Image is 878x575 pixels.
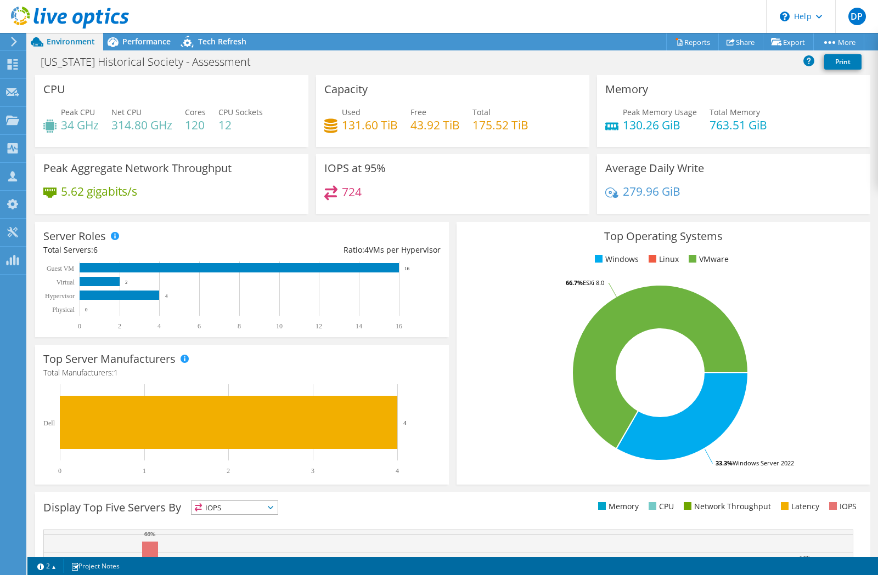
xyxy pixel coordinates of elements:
[686,253,729,265] li: VMware
[410,119,460,131] h4: 43.92 TiB
[227,467,230,475] text: 2
[716,459,733,467] tspan: 33.3%
[157,322,161,330] text: 4
[324,162,386,174] h3: IOPS at 95%
[396,322,402,330] text: 16
[43,244,242,256] div: Total Servers:
[311,467,314,475] text: 3
[583,278,604,287] tspan: ESXi 8.0
[43,353,176,365] h3: Top Server Manufacturers
[605,83,648,95] h3: Memory
[276,322,283,330] text: 10
[826,500,857,513] li: IOPS
[666,33,719,50] a: Reports
[342,107,361,117] span: Used
[623,185,680,197] h4: 279.96 GiB
[118,322,121,330] text: 2
[185,107,206,117] span: Cores
[733,459,794,467] tspan: Windows Server 2022
[43,419,55,427] text: Dell
[218,107,263,117] span: CPU Sockets
[192,501,278,514] span: IOPS
[45,292,75,300] text: Hypervisor
[592,253,639,265] li: Windows
[681,500,771,513] li: Network Throughput
[403,419,407,426] text: 4
[47,36,95,47] span: Environment
[111,119,172,131] h4: 314.80 GHz
[710,107,760,117] span: Total Memory
[718,33,763,50] a: Share
[114,367,118,378] span: 1
[143,467,146,475] text: 1
[144,531,155,537] text: 66%
[605,162,704,174] h3: Average Daily Write
[218,119,263,131] h4: 12
[238,322,241,330] text: 8
[165,293,168,299] text: 4
[342,186,362,198] h4: 724
[198,322,201,330] text: 6
[623,107,697,117] span: Peak Memory Usage
[410,107,426,117] span: Free
[61,185,137,197] h4: 5.62 gigabits/s
[780,12,790,21] svg: \n
[61,107,95,117] span: Peak CPU
[125,280,128,285] text: 2
[111,107,142,117] span: Net CPU
[396,467,399,475] text: 4
[356,322,362,330] text: 14
[623,119,697,131] h4: 130.26 GiB
[57,278,75,286] text: Virtual
[185,119,206,131] h4: 120
[472,107,491,117] span: Total
[595,500,639,513] li: Memory
[61,119,99,131] h4: 34 GHz
[342,119,398,131] h4: 131.60 TiB
[824,54,862,70] a: Print
[58,467,61,475] text: 0
[465,230,862,242] h3: Top Operating Systems
[646,500,674,513] li: CPU
[778,500,819,513] li: Latency
[47,265,74,272] text: Guest VM
[316,322,322,330] text: 12
[43,162,232,174] h3: Peak Aggregate Network Throughput
[198,36,246,47] span: Tech Refresh
[324,83,368,95] h3: Capacity
[364,244,369,255] span: 4
[30,559,64,573] a: 2
[646,253,679,265] li: Linux
[848,8,866,25] span: DP
[85,307,88,312] text: 0
[763,33,814,50] a: Export
[800,554,811,561] text: 52%
[813,33,864,50] a: More
[242,244,441,256] div: Ratio: VMs per Hypervisor
[566,278,583,287] tspan: 66.7%
[63,559,127,573] a: Project Notes
[122,36,171,47] span: Performance
[78,322,81,330] text: 0
[93,244,98,255] span: 6
[36,56,268,68] h1: [US_STATE] Historical Society - Assessment
[52,306,75,314] text: Physical
[43,367,441,379] h4: Total Manufacturers:
[43,230,106,242] h3: Server Roles
[710,119,767,131] h4: 763.51 GiB
[404,266,410,271] text: 16
[43,83,65,95] h3: CPU
[472,119,528,131] h4: 175.52 TiB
